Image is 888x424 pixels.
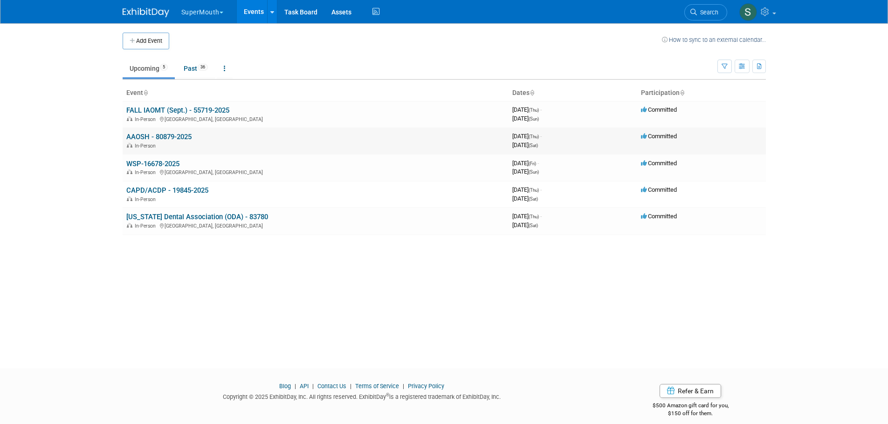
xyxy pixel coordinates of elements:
[512,195,538,202] span: [DATE]
[641,213,677,220] span: Committed
[537,160,539,167] span: -
[641,186,677,193] span: Committed
[135,143,158,149] span: In-Person
[529,169,539,175] span: (Sun)
[529,196,538,202] span: (Sat)
[135,223,158,229] span: In-Person
[615,396,766,417] div: $500 Amazon gift card for you,
[512,133,542,140] span: [DATE]
[512,186,542,193] span: [DATE]
[529,116,539,121] span: (Sun)
[529,214,539,219] span: (Thu)
[641,133,677,140] span: Committed
[123,85,509,101] th: Event
[198,64,208,71] span: 36
[529,143,538,148] span: (Sat)
[680,89,684,96] a: Sort by Participation Type
[127,169,132,174] img: In-Person Event
[127,116,132,121] img: In-Person Event
[123,8,169,17] img: ExhibitDay
[126,133,192,141] a: AAOSH - 80879-2025
[660,384,721,398] a: Refer & Earn
[615,410,766,417] div: $150 off for them.
[530,89,534,96] a: Sort by Start Date
[177,60,215,77] a: Past36
[662,36,766,43] a: How to sync to an external calendar...
[292,383,298,390] span: |
[386,392,389,397] sup: ®
[637,85,766,101] th: Participation
[135,196,158,202] span: In-Person
[540,106,542,113] span: -
[540,213,542,220] span: -
[529,161,536,166] span: (Fri)
[143,89,148,96] a: Sort by Event Name
[739,3,757,21] img: Sam Murphy
[126,160,179,168] a: WSP-16678-2025
[512,106,542,113] span: [DATE]
[512,160,539,167] span: [DATE]
[529,108,539,113] span: (Thu)
[641,160,677,167] span: Committed
[641,106,677,113] span: Committed
[348,383,354,390] span: |
[512,115,539,122] span: [DATE]
[512,222,538,229] span: [DATE]
[512,168,539,175] span: [DATE]
[126,106,229,114] a: FALL IAOMT (Sept.) - 55719-2025
[317,383,346,390] a: Contact Us
[512,141,538,148] span: [DATE]
[126,222,505,229] div: [GEOGRAPHIC_DATA], [GEOGRAPHIC_DATA]
[135,116,158,122] span: In-Person
[123,390,602,401] div: Copyright © 2025 ExhibitDay, Inc. All rights reserved. ExhibitDay is a registered trademark of Ex...
[127,223,132,228] img: In-Person Event
[160,64,168,71] span: 5
[127,143,132,148] img: In-Person Event
[126,168,505,175] div: [GEOGRAPHIC_DATA], [GEOGRAPHIC_DATA]
[310,383,316,390] span: |
[684,4,727,20] a: Search
[300,383,309,390] a: API
[529,134,539,139] span: (Thu)
[408,383,444,390] a: Privacy Policy
[540,133,542,140] span: -
[126,186,208,195] a: CAPD/ACDP - 19845-2025
[279,383,291,390] a: Blog
[509,85,637,101] th: Dates
[126,213,268,221] a: [US_STATE] Dental Association (ODA) - 83780
[697,9,718,16] span: Search
[529,188,539,193] span: (Thu)
[529,223,538,228] span: (Sat)
[126,115,505,122] div: [GEOGRAPHIC_DATA], [GEOGRAPHIC_DATA]
[123,33,169,49] button: Add Event
[355,383,399,390] a: Terms of Service
[135,169,158,175] span: In-Person
[512,213,542,220] span: [DATE]
[400,383,406,390] span: |
[127,196,132,201] img: In-Person Event
[123,60,175,77] a: Upcoming5
[540,186,542,193] span: -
